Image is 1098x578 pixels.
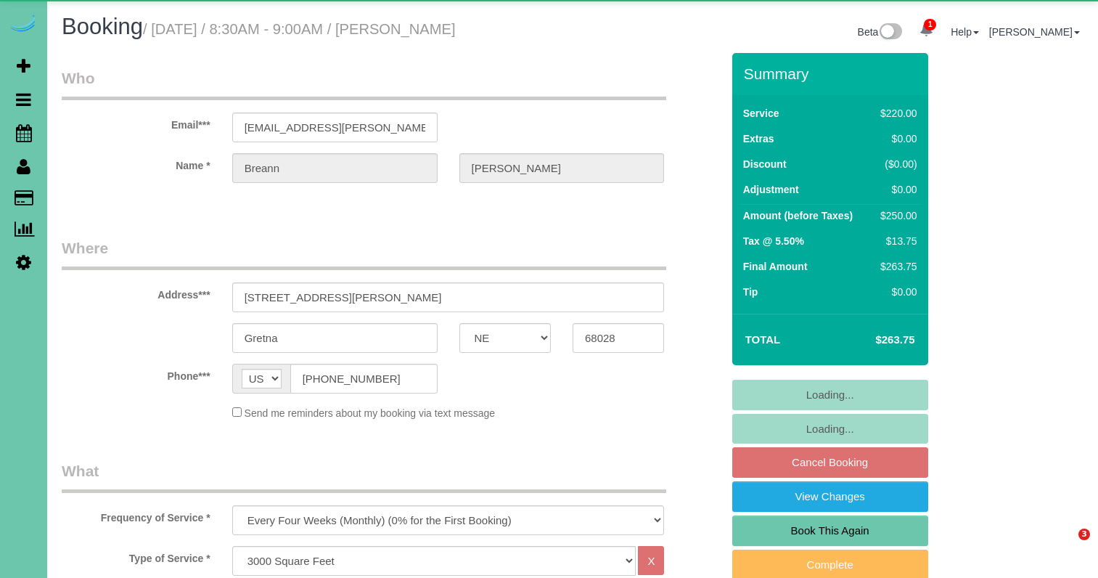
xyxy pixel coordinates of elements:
legend: Who [62,68,666,100]
a: [PERSON_NAME] [989,26,1080,38]
label: Tip [743,285,758,299]
iframe: Intercom live chat [1049,529,1083,563]
label: Type of Service * [51,546,221,566]
a: 1 [912,15,941,46]
small: / [DATE] / 8:30AM - 9:00AM / [PERSON_NAME] [143,21,456,37]
label: Adjustment [743,182,799,197]
div: $263.75 [874,259,917,274]
span: Booking [62,14,143,39]
strong: Total [745,333,781,346]
a: Book This Again [732,516,928,546]
label: Service [743,106,779,121]
a: Help [951,26,979,38]
div: ($0.00) [874,157,917,171]
legend: What [62,460,666,493]
img: Automaid Logo [9,15,38,35]
div: $0.00 [874,131,917,146]
label: Frequency of Service * [51,505,221,525]
a: Beta [858,26,903,38]
div: $250.00 [874,208,917,223]
h3: Summary [744,65,921,82]
img: New interface [878,23,902,42]
span: 3 [1078,529,1090,540]
legend: Where [62,237,666,270]
label: Final Amount [743,259,808,274]
label: Discount [743,157,787,171]
label: Tax @ 5.50% [743,234,804,248]
div: $0.00 [874,285,917,299]
span: 1 [924,19,936,30]
a: View Changes [732,481,928,512]
div: $0.00 [874,182,917,197]
label: Name * [51,153,221,173]
div: $13.75 [874,234,917,248]
div: $220.00 [874,106,917,121]
label: Extras [743,131,774,146]
span: Send me reminders about my booking via text message [245,407,496,419]
label: Amount (before Taxes) [743,208,853,223]
h4: $263.75 [832,334,914,346]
